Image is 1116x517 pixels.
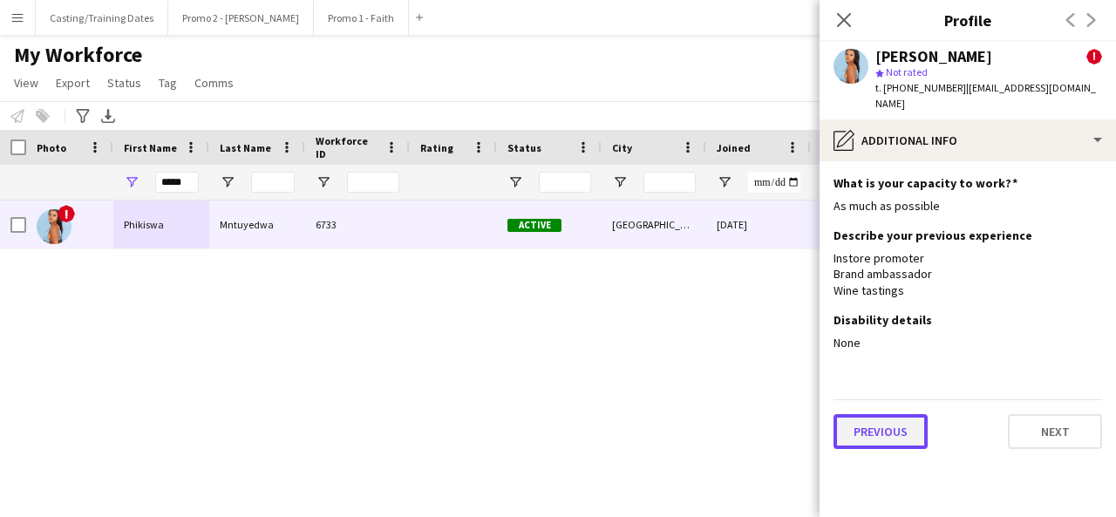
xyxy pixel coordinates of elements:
[305,201,410,248] div: 6733
[220,174,235,190] button: Open Filter Menu
[820,9,1116,31] h3: Profile
[834,414,928,449] button: Previous
[107,75,141,91] span: Status
[14,42,142,68] span: My Workforce
[72,105,93,126] app-action-btn: Advanced filters
[539,172,591,193] input: Status Filter Input
[58,205,75,222] span: !
[187,71,241,94] a: Comms
[98,105,119,126] app-action-btn: Export XLSX
[159,75,177,91] span: Tag
[706,201,811,248] div: [DATE]
[1008,414,1102,449] button: Next
[507,219,561,232] span: Active
[194,75,234,91] span: Comms
[420,141,453,154] span: Rating
[113,201,209,248] div: Phikiswa
[100,71,148,94] a: Status
[612,141,632,154] span: City
[811,201,915,248] div: 10 days
[220,141,271,154] span: Last Name
[209,201,305,248] div: Mntuyedwa
[316,174,331,190] button: Open Filter Menu
[14,75,38,91] span: View
[314,1,409,35] button: Promo 1 - Faith
[507,174,523,190] button: Open Filter Menu
[886,65,928,78] span: Not rated
[124,141,177,154] span: First Name
[7,71,45,94] a: View
[820,119,1116,161] div: Additional info
[875,81,966,94] span: t. [PHONE_NUMBER]
[56,75,90,91] span: Export
[36,1,168,35] button: Casting/Training Dates
[507,141,541,154] span: Status
[717,174,732,190] button: Open Filter Menu
[316,134,378,160] span: Workforce ID
[251,172,295,193] input: Last Name Filter Input
[834,175,1017,191] h3: What is your capacity to work?
[155,172,199,193] input: First Name Filter Input
[37,141,66,154] span: Photo
[834,250,1102,298] div: Instore promoter Brand ambassador Wine tastings
[875,49,992,65] div: [PERSON_NAME]
[875,81,1096,110] span: | [EMAIL_ADDRESS][DOMAIN_NAME]
[49,71,97,94] a: Export
[834,198,1102,214] div: As much as possible
[717,141,751,154] span: Joined
[834,312,932,328] h3: Disability details
[834,335,1102,350] div: None
[748,172,800,193] input: Joined Filter Input
[643,172,696,193] input: City Filter Input
[124,174,139,190] button: Open Filter Menu
[37,209,71,244] img: Phikiswa Mntuyedwa
[1086,49,1102,65] span: !
[168,1,314,35] button: Promo 2 - [PERSON_NAME]
[347,172,399,193] input: Workforce ID Filter Input
[612,174,628,190] button: Open Filter Menu
[152,71,184,94] a: Tag
[834,228,1032,243] h3: Describe your previous experience
[602,201,706,248] div: [GEOGRAPHIC_DATA]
